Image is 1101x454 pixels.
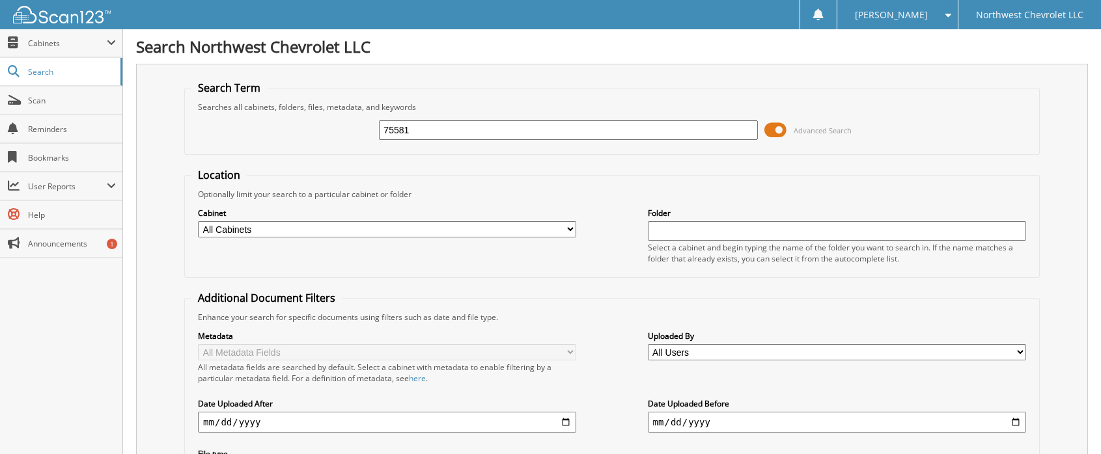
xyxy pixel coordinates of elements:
[198,398,576,409] label: Date Uploaded After
[28,95,116,106] span: Scan
[28,152,116,163] span: Bookmarks
[191,81,267,95] legend: Search Term
[648,242,1026,264] div: Select a cabinet and begin typing the name of the folder you want to search in. If the name match...
[28,38,107,49] span: Cabinets
[198,412,576,433] input: start
[28,209,116,220] span: Help
[191,291,342,305] legend: Additional Document Filters
[191,101,1033,113] div: Searches all cabinets, folders, files, metadata, and keywords
[198,330,576,341] label: Metadata
[648,398,1026,409] label: Date Uploaded Before
[191,189,1033,200] div: Optionally limit your search to a particular cabinet or folder
[28,66,114,77] span: Search
[648,412,1026,433] input: end
[198,207,576,219] label: Cabinet
[648,207,1026,219] label: Folder
[191,312,1033,323] div: Enhance your search for specific documents using filters such as date and file type.
[794,126,852,135] span: Advanced Search
[28,124,116,135] span: Reminders
[107,239,117,249] div: 1
[1036,392,1101,454] iframe: Chat Widget
[13,6,111,23] img: scan123-logo-white.svg
[136,36,1088,57] h1: Search Northwest Chevrolet LLC
[198,362,576,384] div: All metadata fields are searched by default. Select a cabinet with metadata to enable filtering b...
[409,373,426,384] a: here
[191,168,247,182] legend: Location
[648,330,1026,341] label: Uploaded By
[28,181,107,192] span: User Reports
[855,11,928,19] span: [PERSON_NAME]
[28,238,116,249] span: Announcements
[976,11,1083,19] span: Northwest Chevrolet LLC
